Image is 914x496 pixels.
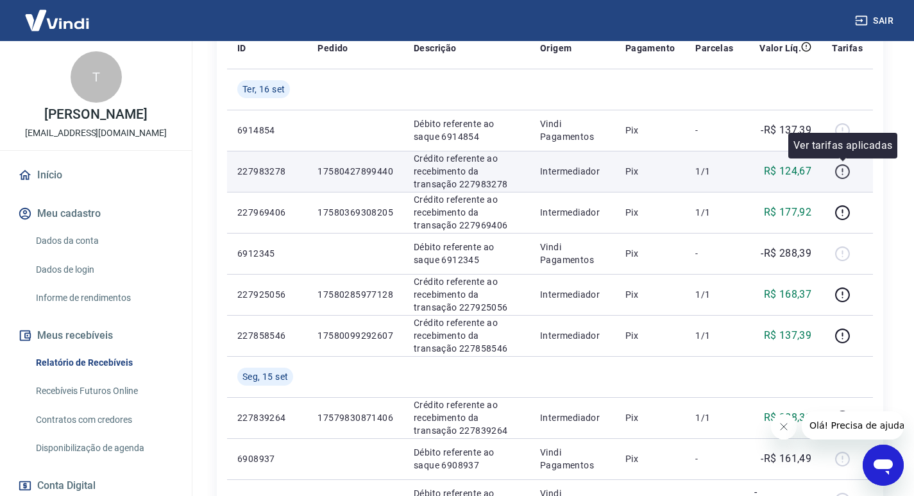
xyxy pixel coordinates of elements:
[414,316,520,355] p: Crédito referente ao recebimento da transação 227858546
[695,329,733,342] p: 1/1
[695,124,733,137] p: -
[237,42,246,55] p: ID
[317,42,348,55] p: Pedido
[695,206,733,219] p: 1/1
[25,126,167,140] p: [EMAIL_ADDRESS][DOMAIN_NAME]
[625,247,675,260] p: Pix
[237,247,297,260] p: 6912345
[8,9,108,19] span: Olá! Precisa de ajuda?
[15,1,99,40] img: Vindi
[242,83,285,96] span: Ter, 16 set
[237,124,297,137] p: 6914854
[625,42,675,55] p: Pagamento
[15,200,176,228] button: Meu cadastro
[695,42,733,55] p: Parcelas
[31,435,176,461] a: Disponibilização de agenda
[764,328,812,343] p: R$ 137,39
[695,288,733,301] p: 1/1
[31,378,176,404] a: Recebíveis Futuros Online
[863,445,904,486] iframe: Botão para abrir a janela de mensagens
[764,287,812,302] p: R$ 168,37
[237,411,297,424] p: 227839264
[414,275,520,314] p: Crédito referente ao recebimento da transação 227925056
[540,241,605,266] p: Vindi Pagamentos
[695,452,733,465] p: -
[761,451,811,466] p: -R$ 161,49
[71,51,122,103] div: T
[625,411,675,424] p: Pix
[759,42,801,55] p: Valor Líq.
[317,329,393,342] p: 17580099292607
[764,205,812,220] p: R$ 177,92
[237,329,297,342] p: 227858546
[540,165,605,178] p: Intermediador
[15,161,176,189] a: Início
[540,117,605,143] p: Vindi Pagamentos
[802,411,904,440] iframe: Mensagem da empresa
[414,193,520,232] p: Crédito referente ao recebimento da transação 227969406
[695,411,733,424] p: 1/1
[540,329,605,342] p: Intermediador
[852,9,899,33] button: Sair
[625,165,675,178] p: Pix
[44,108,147,121] p: [PERSON_NAME]
[540,42,571,55] p: Origem
[761,123,811,138] p: -R$ 137,39
[695,165,733,178] p: 1/1
[31,285,176,311] a: Informe de rendimentos
[764,164,812,179] p: R$ 124,67
[414,117,520,143] p: Débito referente ao saque 6914854
[317,206,393,219] p: 17580369308205
[317,411,393,424] p: 17579830871406
[237,165,297,178] p: 227983278
[31,228,176,254] a: Dados da conta
[414,152,520,191] p: Crédito referente ao recebimento da transação 227983278
[540,446,605,472] p: Vindi Pagamentos
[31,257,176,283] a: Dados de login
[625,452,675,465] p: Pix
[237,452,297,465] p: 6908937
[540,206,605,219] p: Intermediador
[414,42,457,55] p: Descrição
[414,446,520,472] p: Débito referente ao saque 6908937
[540,288,605,301] p: Intermediador
[237,288,297,301] p: 227925056
[761,246,811,261] p: -R$ 288,39
[832,42,863,55] p: Tarifas
[793,138,892,153] p: Ver tarifas aplicadas
[764,410,812,425] p: R$ 288,39
[317,165,393,178] p: 17580427899440
[237,206,297,219] p: 227969406
[625,206,675,219] p: Pix
[540,411,605,424] p: Intermediador
[625,329,675,342] p: Pix
[31,350,176,376] a: Relatório de Recebíveis
[771,414,797,440] iframe: Fechar mensagem
[317,288,393,301] p: 17580285977128
[414,398,520,437] p: Crédito referente ao recebimento da transação 227839264
[414,241,520,266] p: Débito referente ao saque 6912345
[242,370,288,383] span: Seg, 15 set
[625,288,675,301] p: Pix
[31,407,176,433] a: Contratos com credores
[625,124,675,137] p: Pix
[695,247,733,260] p: -
[15,321,176,350] button: Meus recebíveis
